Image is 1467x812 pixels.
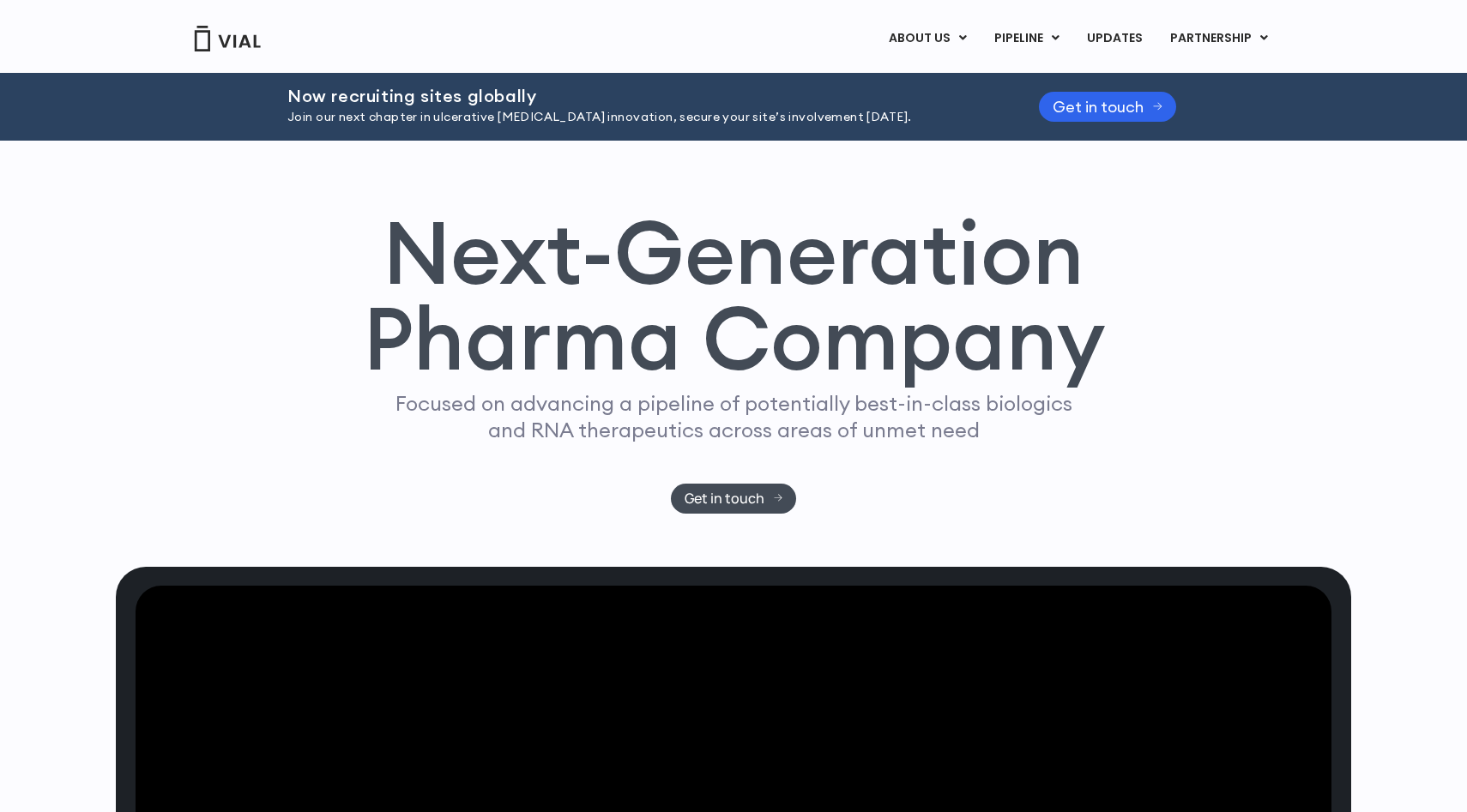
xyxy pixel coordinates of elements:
p: Join our next chapter in ulcerative [MEDICAL_DATA] innovation, secure your site’s involvement [DA... [287,108,996,127]
span: Get in touch [1053,100,1144,113]
a: ABOUT USMenu Toggle [875,24,980,53]
p: Focused on advancing a pipeline of potentially best-in-class biologics and RNA therapeutics acros... [388,390,1079,443]
span: Get in touch [685,492,764,505]
h1: Next-Generation Pharma Company [362,209,1105,382]
a: PARTNERSHIPMenu Toggle [1156,24,1282,53]
img: Vial Logo [193,26,262,51]
h2: Now recruiting sites globally [287,87,996,105]
a: Get in touch [671,484,797,514]
a: PIPELINEMenu Toggle [981,24,1072,53]
a: UPDATES [1073,24,1156,53]
a: Get in touch [1039,92,1176,122]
